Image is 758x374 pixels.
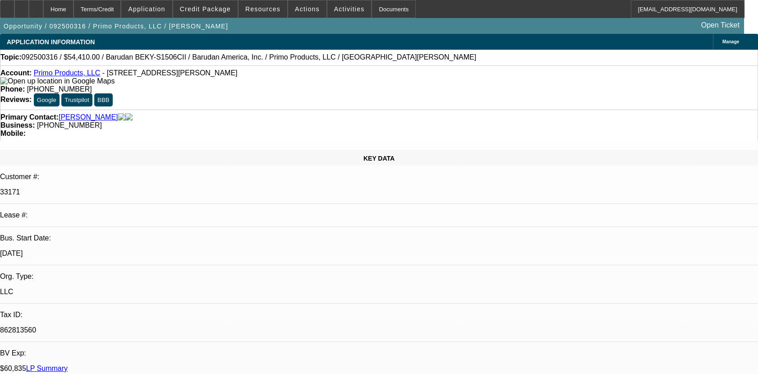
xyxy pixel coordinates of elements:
a: Primo Products, LLC [34,69,101,77]
strong: Business: [0,121,35,129]
button: Activities [327,0,372,18]
span: Opportunity / 092500316 / Primo Products, LLC / [PERSON_NAME] [4,23,228,30]
button: Resources [239,0,287,18]
span: - [STREET_ADDRESS][PERSON_NAME] [102,69,238,77]
strong: Mobile: [0,129,26,137]
button: Application [121,0,172,18]
img: facebook-icon.png [118,113,125,121]
img: Open up location in Google Maps [0,77,115,85]
img: linkedin-icon.png [125,113,133,121]
span: KEY DATA [363,155,395,162]
span: Credit Package [180,5,231,13]
button: Credit Package [173,0,238,18]
strong: Reviews: [0,96,32,103]
strong: Account: [0,69,32,77]
span: Activities [334,5,365,13]
span: Application [128,5,165,13]
button: Trustpilot [61,93,92,106]
a: Open Ticket [698,18,743,33]
a: View Google Maps [0,77,115,85]
button: Actions [288,0,326,18]
span: 092500316 / $54,410.00 / Barudan BEKY-S1506CII / Barudan America, Inc. / Primo Products, LLC / [G... [22,53,476,61]
button: BBB [94,93,113,106]
span: [PHONE_NUMBER] [27,85,92,93]
span: Actions [295,5,320,13]
span: Manage [722,39,739,44]
span: APPLICATION INFORMATION [7,38,95,46]
a: LP Summary [26,365,68,372]
strong: Primary Contact: [0,113,59,121]
strong: Topic: [0,53,22,61]
a: [PERSON_NAME] [59,113,118,121]
span: Resources [245,5,280,13]
span: [PHONE_NUMBER] [37,121,102,129]
button: Google [34,93,60,106]
strong: Phone: [0,85,25,93]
